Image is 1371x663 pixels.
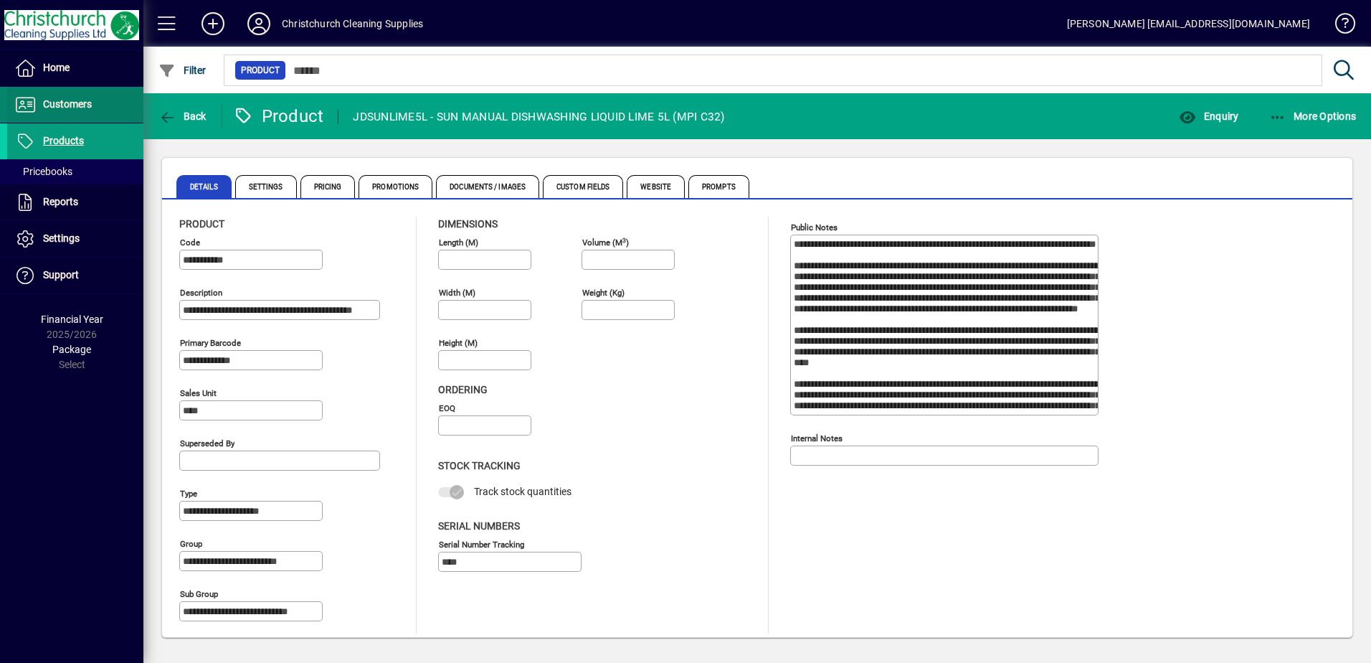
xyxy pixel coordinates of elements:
[438,218,498,230] span: Dimensions
[622,236,626,243] sup: 3
[180,539,202,549] mat-label: Group
[7,87,143,123] a: Customers
[43,196,78,207] span: Reports
[52,344,91,355] span: Package
[439,238,478,248] mat-label: Length (m)
[282,12,423,35] div: Christchurch Cleaning Supplies
[43,232,80,244] span: Settings
[474,486,571,497] span: Track stock quantities
[1179,110,1238,122] span: Enquiry
[143,103,222,129] app-page-header-button: Back
[438,460,521,471] span: Stock Tracking
[1324,3,1353,50] a: Knowledge Base
[190,11,236,37] button: Add
[439,403,455,413] mat-label: EOQ
[43,98,92,110] span: Customers
[300,175,356,198] span: Pricing
[180,288,222,298] mat-label: Description
[43,269,79,281] span: Support
[233,105,324,128] div: Product
[438,384,488,395] span: Ordering
[7,184,143,220] a: Reports
[235,175,297,198] span: Settings
[155,103,210,129] button: Back
[180,388,217,398] mat-label: Sales unit
[359,175,432,198] span: Promotions
[1266,103,1360,129] button: More Options
[236,11,282,37] button: Profile
[353,105,724,128] div: JDSUNLIME5L - SUN MANUAL DISHWASHING LIQUID LIME 5L (MPI C32)
[1269,110,1357,122] span: More Options
[439,539,524,549] mat-label: Serial Number tracking
[158,65,207,76] span: Filter
[7,159,143,184] a: Pricebooks
[7,221,143,257] a: Settings
[582,238,629,248] mat-label: Volume (m )
[180,589,218,599] mat-label: Sub group
[1067,12,1310,35] div: [PERSON_NAME] [EMAIL_ADDRESS][DOMAIN_NAME]
[438,520,520,532] span: Serial Numbers
[180,489,197,499] mat-label: Type
[241,63,280,77] span: Product
[14,166,72,177] span: Pricebooks
[436,175,539,198] span: Documents / Images
[179,218,224,230] span: Product
[43,62,70,73] span: Home
[180,338,241,348] mat-label: Primary barcode
[41,314,103,325] span: Financial Year
[688,175,749,198] span: Prompts
[627,175,685,198] span: Website
[791,222,838,232] mat-label: Public Notes
[176,175,232,198] span: Details
[439,288,475,298] mat-label: Width (m)
[7,258,143,293] a: Support
[180,438,234,448] mat-label: Superseded by
[439,338,478,348] mat-label: Height (m)
[158,110,207,122] span: Back
[7,50,143,86] a: Home
[180,238,200,248] mat-label: Code
[582,288,625,298] mat-label: Weight (Kg)
[43,135,84,146] span: Products
[1175,103,1242,129] button: Enquiry
[791,433,843,443] mat-label: Internal Notes
[543,175,623,198] span: Custom Fields
[155,57,210,83] button: Filter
